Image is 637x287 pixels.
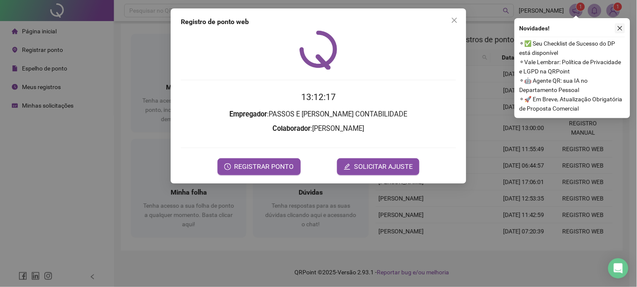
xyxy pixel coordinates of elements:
span: clock-circle [224,163,231,170]
button: REGISTRAR PONTO [218,158,301,175]
button: Close [448,14,461,27]
span: close [617,25,623,31]
time: 13:12:17 [301,92,336,102]
img: QRPoint [299,30,338,70]
span: edit [344,163,351,170]
h3: : [PERSON_NAME] [181,123,456,134]
span: ⚬ ✅ Seu Checklist de Sucesso do DP está disponível [520,39,625,57]
h3: : PASSOS E [PERSON_NAME] CONTABILIDADE [181,109,456,120]
strong: Colaborador [273,125,311,133]
span: ⚬ 🤖 Agente QR: sua IA no Departamento Pessoal [520,76,625,95]
strong: Empregador [230,110,267,118]
span: Novidades ! [520,24,550,33]
span: ⚬ Vale Lembrar: Política de Privacidade e LGPD na QRPoint [520,57,625,76]
span: close [451,17,458,24]
span: SOLICITAR AJUSTE [354,162,413,172]
div: Open Intercom Messenger [608,258,629,279]
button: editSOLICITAR AJUSTE [337,158,419,175]
span: REGISTRAR PONTO [234,162,294,172]
span: ⚬ 🚀 Em Breve, Atualização Obrigatória de Proposta Comercial [520,95,625,113]
div: Registro de ponto web [181,17,456,27]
